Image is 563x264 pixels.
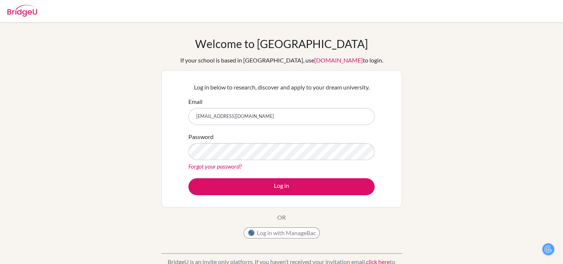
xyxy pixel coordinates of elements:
[244,227,320,238] button: Log in with ManageBac
[188,83,375,92] p: Log in below to research, discover and apply to your dream university.
[188,178,375,195] button: Log in
[195,37,368,50] h1: Welcome to [GEOGRAPHIC_DATA]
[277,213,286,222] p: OR
[188,97,202,106] label: Email
[188,132,214,141] label: Password
[314,57,363,64] a: [DOMAIN_NAME]
[188,163,242,170] a: Forgot your password?
[7,5,37,17] img: Bridge-U
[180,56,383,65] div: If your school is based in [GEOGRAPHIC_DATA], use to login.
